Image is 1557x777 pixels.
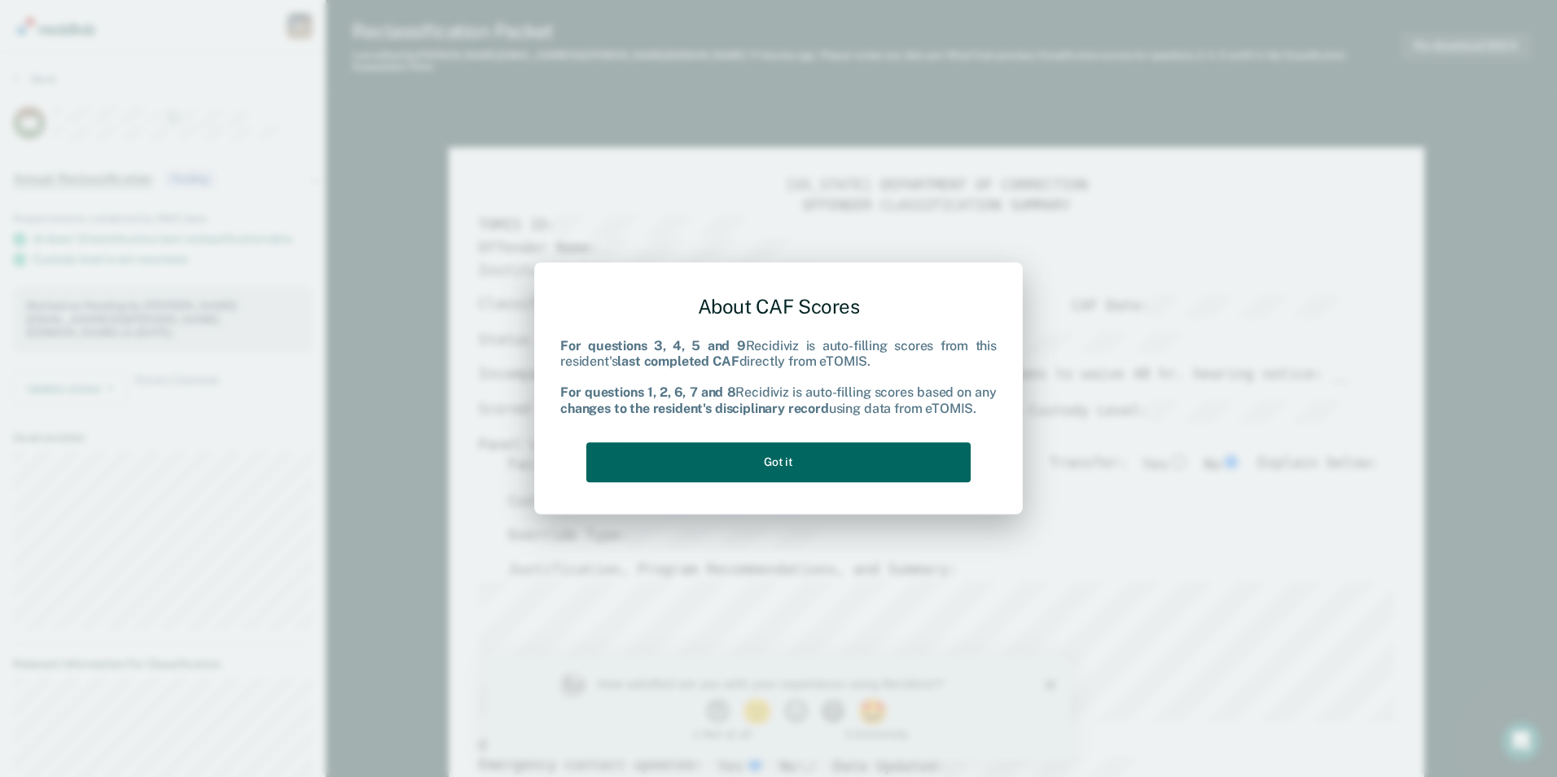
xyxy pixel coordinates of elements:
[560,338,997,416] div: Recidiviz is auto-filling scores from this resident's directly from eTOMIS. Recidiviz is auto-fil...
[560,401,829,416] b: changes to the resident's disciplinary record
[111,73,265,84] div: 1 - Not at all
[111,21,487,36] div: How satisfied are you with your experience using Recidiviz?
[560,338,746,353] b: For questions 3, 4, 5 and 9
[72,16,98,42] img: Profile image for Kim
[218,44,247,68] button: 1
[371,44,404,68] button: 5
[617,353,739,369] b: last completed CAF
[334,44,362,68] button: 4
[357,73,511,84] div: 5 - Extremely
[560,282,997,331] div: About CAF Scores
[560,385,735,401] b: For questions 1, 2, 6, 7 and 8
[296,44,325,68] button: 3
[255,44,288,68] button: 2
[559,24,568,34] div: Close survey
[586,442,971,482] button: Got it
